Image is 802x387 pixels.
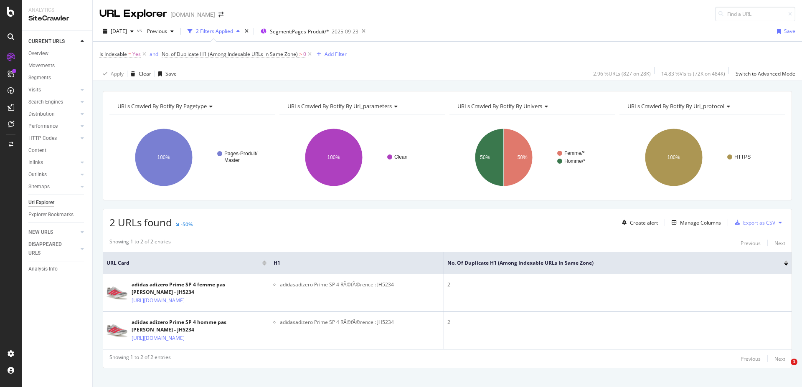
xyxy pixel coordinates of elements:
div: Distribution [28,110,55,119]
button: Next [774,354,785,364]
div: Clear [139,70,151,77]
button: 2 Filters Applied [184,25,243,38]
button: Add Filter [313,49,347,59]
div: Manage Columns [680,219,721,226]
div: Movements [28,61,55,70]
span: No. of Duplicate H1 (Among Indexable URLs in Same Zone) [162,51,298,58]
h4: URLs Crawled By Botify By univers [456,99,608,113]
span: 2 URLs found [109,215,172,229]
text: 100% [327,154,340,160]
span: URL Card [107,259,260,267]
a: Outlinks [28,170,78,179]
div: 2.96 % URLs ( 827 on 28K ) [593,70,651,77]
span: URLs Crawled By Botify By url_parameters [287,102,392,110]
div: Switch to Advanced Mode [736,70,795,77]
span: URLs Crawled By Botify By univers [457,102,542,110]
div: and [150,51,158,58]
div: Sitemaps [28,182,50,191]
button: Save [774,25,795,38]
button: Switch to Advanced Mode [732,67,795,81]
div: Showing 1 to 2 of 2 entries [109,354,171,364]
div: Save [784,28,795,35]
text: HTTPS [734,154,751,160]
div: 2025-09-23 [332,28,358,35]
button: Previous [741,238,761,248]
div: Previous [741,240,761,247]
div: arrow-right-arrow-left [218,12,223,18]
div: Next [774,240,785,247]
text: Master [224,157,240,163]
span: URLs Crawled By Botify By url_protocol [627,102,724,110]
div: HTTP Codes [28,134,57,143]
div: Analysis Info [28,265,58,273]
button: [DATE] [99,25,137,38]
a: Overview [28,49,86,58]
div: Save [165,70,177,77]
text: 100% [157,154,170,160]
img: main image [107,286,127,300]
span: > [299,51,302,58]
span: H1 [274,259,428,267]
div: Outlinks [28,170,47,179]
div: 2 Filters Applied [196,28,233,35]
svg: A chart. [279,121,444,194]
div: Overview [28,49,48,58]
div: Showing 1 to 2 of 2 entries [109,238,171,248]
div: -50% [181,221,193,228]
div: Inlinks [28,158,43,167]
span: No. of Duplicate H1 (Among Indexable URLs in Same Zone) [447,259,772,267]
button: Previous [741,354,761,364]
text: Femme/* [564,150,585,156]
div: CURRENT URLS [28,37,65,46]
div: URL Explorer [99,7,167,21]
text: Homme/* [564,158,585,164]
a: NEW URLS [28,228,78,237]
div: Apply [111,70,124,77]
button: Save [155,67,177,81]
div: adidas adizero Prime SP 4 femme pas [PERSON_NAME] - JH5234 [132,281,266,296]
div: Previous [741,355,761,362]
button: Apply [99,67,124,81]
li: adidasadizero Prime SP 4 RÃ©fÃ©rence : JH5234 [280,281,440,288]
span: = [128,51,131,58]
a: Movements [28,61,86,70]
button: Segment:Pages-Produit/*2025-09-23 [257,25,358,38]
text: 100% [667,154,680,160]
input: Find a URL [715,7,795,21]
div: Url Explorer [28,198,54,207]
div: [DOMAIN_NAME] [170,10,215,19]
div: adidas adizero Prime SP 4 homme pas [PERSON_NAME] - JH5234 [132,319,266,334]
div: 2 [447,319,788,326]
svg: A chart. [449,121,614,194]
div: SiteCrawler [28,14,86,23]
text: Pages-Produit/ [224,151,258,157]
span: Is Indexable [99,51,127,58]
div: Next [774,355,785,362]
h4: URLs Crawled By Botify By pagetype [116,99,268,113]
span: vs [137,27,144,34]
text: Clean [394,154,407,160]
a: [URL][DOMAIN_NAME] [132,296,185,305]
div: Explorer Bookmarks [28,210,74,219]
text: 50% [518,154,528,160]
span: 2025 Sep. 7th [111,28,127,35]
button: Next [774,238,785,248]
a: HTTP Codes [28,134,78,143]
div: A chart. [619,121,784,194]
div: Visits [28,86,41,94]
span: 0 [303,48,306,60]
li: adidasadizero Prime SP 4 RÃ©fÃ©rence : JH5234 [280,319,440,326]
a: Sitemaps [28,182,78,191]
span: Previous [144,28,167,35]
div: Content [28,146,46,155]
a: [URL][DOMAIN_NAME] [132,334,185,342]
a: Url Explorer [28,198,86,207]
button: Clear [127,67,151,81]
span: Yes [132,48,141,60]
div: times [243,27,250,35]
a: Inlinks [28,158,78,167]
button: Previous [144,25,177,38]
div: A chart. [109,121,274,194]
div: Search Engines [28,98,63,106]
